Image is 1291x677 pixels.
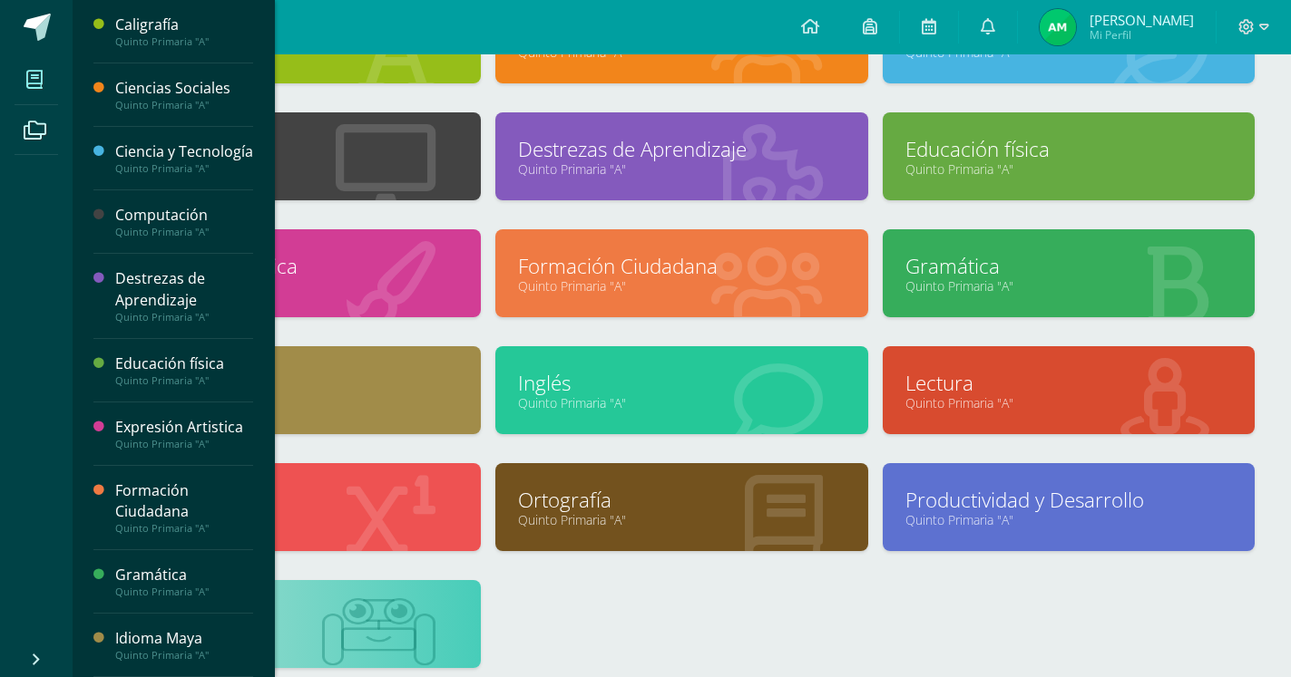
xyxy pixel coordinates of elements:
[115,438,253,450] div: Quinto Primaria "A"
[115,480,253,535] a: Formación CiudadanaQuinto Primaria "A"
[518,394,845,411] a: Quinto Primaria "A"
[518,160,845,178] a: Quinto Primaria "A"
[115,353,253,374] div: Educación física
[115,268,253,310] div: Destrezas de Aprendizaje
[115,565,253,598] a: GramáticaQuinto Primaria "A"
[322,598,435,667] img: bot1.png
[115,226,253,238] div: Quinto Primaria "A"
[115,78,253,111] a: Ciencias SocialesQuinto Primaria "A"
[115,522,253,535] div: Quinto Primaria "A"
[132,160,458,178] a: Quinto Primaria "A"
[132,394,458,411] a: Quinto Primaria "A"
[115,417,253,450] a: Expresión ArtisticaQuinto Primaria "A"
[905,160,1232,178] a: Quinto Primaria "A"
[115,15,253,48] a: CaligrafíaQuinto Primaria "A"
[115,374,253,387] div: Quinto Primaria "A"
[115,417,253,438] div: Expresión Artistica
[132,369,458,397] a: Idioma Maya
[115,35,253,48] div: Quinto Primaria "A"
[132,486,458,514] a: Matemáticas
[518,511,845,528] a: Quinto Primaria "A"
[518,277,845,295] a: Quinto Primaria "A"
[115,311,253,324] div: Quinto Primaria "A"
[905,135,1232,163] a: Educación física
[115,141,253,175] a: Ciencia y TecnologíaQuinto Primaria "A"
[115,205,253,226] div: Computación
[518,486,845,514] a: Ortografía
[905,369,1232,397] a: Lectura
[115,585,253,598] div: Quinto Primaria "A"
[905,277,1232,295] a: Quinto Primaria "A"
[115,628,253,662] a: Idioma MayaQuinto Primaria "A"
[115,99,253,111] div: Quinto Primaria "A"
[1090,27,1194,43] span: Mi Perfil
[132,277,458,295] a: Quinto Primaria "A"
[518,369,845,397] a: Inglés
[518,252,845,280] a: Formación Ciudadana
[115,205,253,238] a: ComputaciónQuinto Primaria "A"
[115,353,253,387] a: Educación físicaQuinto Primaria "A"
[132,252,458,280] a: Expresión Artistica
[905,252,1232,280] a: Gramática
[115,141,253,162] div: Ciencia y Tecnología
[132,628,458,645] a: Quinto Primaria "U"
[115,268,253,323] a: Destrezas de AprendizajeQuinto Primaria "A"
[905,394,1232,411] a: Quinto Primaria "A"
[115,15,253,35] div: Caligrafía
[905,511,1232,528] a: Quinto Primaria "A"
[115,565,253,585] div: Gramática
[115,649,253,662] div: Quinto Primaria "A"
[1090,11,1194,29] span: [PERSON_NAME]
[115,480,253,522] div: Formación Ciudadana
[905,486,1232,514] a: Productividad y Desarrollo
[518,135,845,163] a: Destrezas de Aprendizaje
[115,162,253,175] div: Quinto Primaria "A"
[132,135,458,163] a: Computación
[115,628,253,649] div: Idioma Maya
[115,78,253,99] div: Ciencias Sociales
[132,511,458,528] a: Quinto Primaria "A"
[1040,9,1076,45] img: 0e70a3320523aed65fa3b55b0ab22133.png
